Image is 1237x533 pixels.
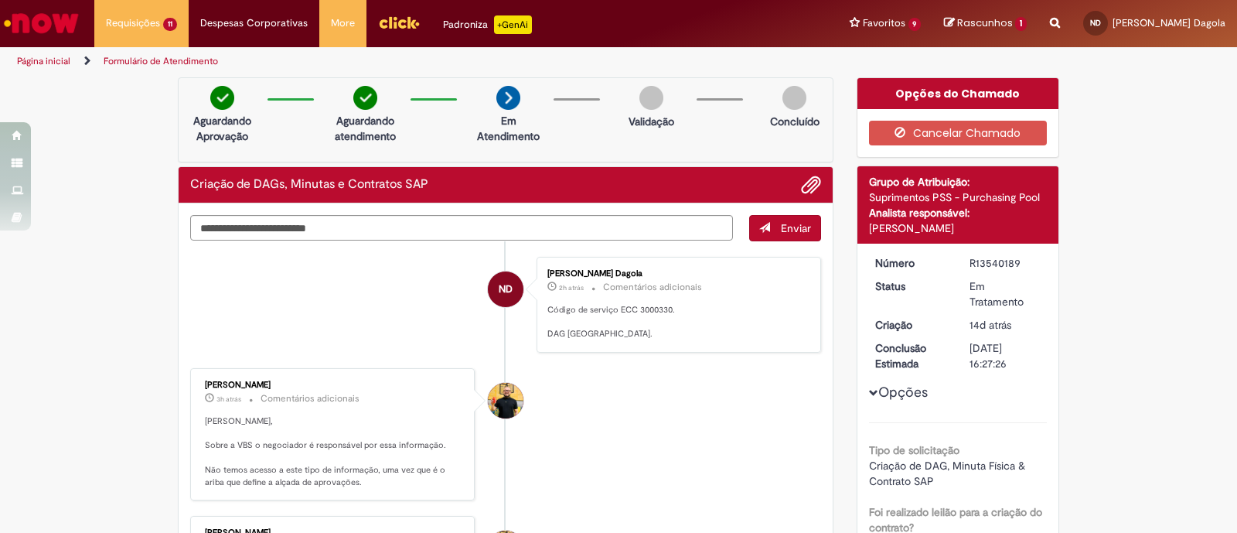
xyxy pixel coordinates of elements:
[443,15,532,34] div: Padroniza
[864,317,959,333] dt: Criação
[857,78,1059,109] div: Opções do Chamado
[869,121,1048,145] button: Cancelar Chamado
[869,220,1048,236] div: [PERSON_NAME]
[969,255,1041,271] div: R13540189
[1113,16,1225,29] span: [PERSON_NAME] Dagola
[210,86,234,110] img: check-circle-green.png
[205,381,462,390] div: [PERSON_NAME]
[12,47,813,76] ul: Trilhas de página
[869,205,1048,220] div: Analista responsável:
[378,11,420,34] img: click_logo_yellow_360x200.png
[547,269,805,278] div: [PERSON_NAME] Dagola
[328,113,403,144] p: Aguardando atendimento
[17,55,70,67] a: Página inicial
[969,318,1011,332] span: 14d atrás
[869,459,1028,488] span: Criação de DAG, Minuta Física & Contrato SAP
[944,16,1027,31] a: Rascunhos
[488,272,523,307] div: Nathalia Squarca Dagola
[603,281,702,294] small: Comentários adicionais
[190,178,428,192] h2: Criação de DAGs, Minutas e Contratos SAP Histórico de tíquete
[969,318,1011,332] time: 16/09/2025 15:04:12
[957,15,1013,30] span: Rascunhos
[1015,17,1027,31] span: 1
[471,113,546,144] p: Em Atendimento
[1090,18,1101,28] span: ND
[331,15,355,31] span: More
[969,317,1041,333] div: 16/09/2025 15:04:12
[559,283,584,292] span: 2h atrás
[864,340,959,371] dt: Conclusão Estimada
[559,283,584,292] time: 30/09/2025 11:46:09
[261,392,360,405] small: Comentários adicionais
[801,175,821,195] button: Adicionar anexos
[629,114,674,129] p: Validação
[547,304,805,340] p: Código de serviço ECC 3000330. DAG [GEOGRAPHIC_DATA].
[200,15,308,31] span: Despesas Corporativas
[639,86,663,110] img: img-circle-grey.png
[353,86,377,110] img: check-circle-green.png
[216,395,241,404] time: 30/09/2025 10:20:13
[864,255,959,271] dt: Número
[163,18,177,31] span: 11
[185,113,260,144] p: Aguardando Aprovação
[781,221,811,235] span: Enviar
[494,15,532,34] p: +GenAi
[190,215,733,241] textarea: Digite sua mensagem aqui...
[770,114,820,129] p: Concluído
[216,395,241,404] span: 3h atrás
[2,8,81,39] img: ServiceNow
[782,86,806,110] img: img-circle-grey.png
[869,443,959,457] b: Tipo de solicitação
[869,190,1048,205] div: Suprimentos PSS - Purchasing Pool
[488,383,523,419] div: Joao Da Costa Dias Junior
[205,415,462,488] p: [PERSON_NAME], Sobre a VBS o negociador é responsável por essa informação. Não temos acesso a est...
[106,15,160,31] span: Requisições
[496,86,520,110] img: arrow-next.png
[749,215,821,241] button: Enviar
[104,55,218,67] a: Formulário de Atendimento
[864,278,959,294] dt: Status
[499,271,513,308] span: ND
[869,174,1048,190] div: Grupo de Atribuição:
[908,18,922,31] span: 9
[969,340,1041,371] div: [DATE] 16:27:26
[969,278,1041,309] div: Em Tratamento
[863,15,905,31] span: Favoritos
